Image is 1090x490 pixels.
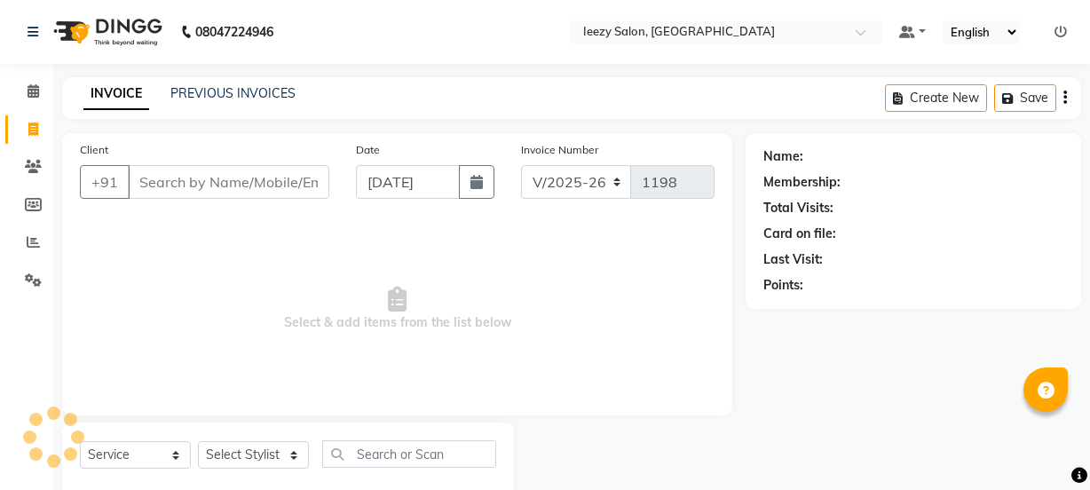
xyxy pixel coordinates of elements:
[994,84,1056,112] button: Save
[763,225,836,243] div: Card on file:
[83,78,149,110] a: INVOICE
[356,142,380,158] label: Date
[763,173,841,192] div: Membership:
[170,85,296,101] a: PREVIOUS INVOICES
[128,165,329,199] input: Search by Name/Mobile/Email/Code
[80,220,715,398] span: Select & add items from the list below
[521,142,598,158] label: Invoice Number
[322,440,496,468] input: Search or Scan
[1015,419,1072,472] iframe: chat widget
[763,250,823,269] div: Last Visit:
[195,7,273,57] b: 08047224946
[80,142,108,158] label: Client
[885,84,987,112] button: Create New
[763,147,803,166] div: Name:
[763,199,833,217] div: Total Visits:
[80,165,130,199] button: +91
[763,276,803,295] div: Points:
[45,7,167,57] img: logo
